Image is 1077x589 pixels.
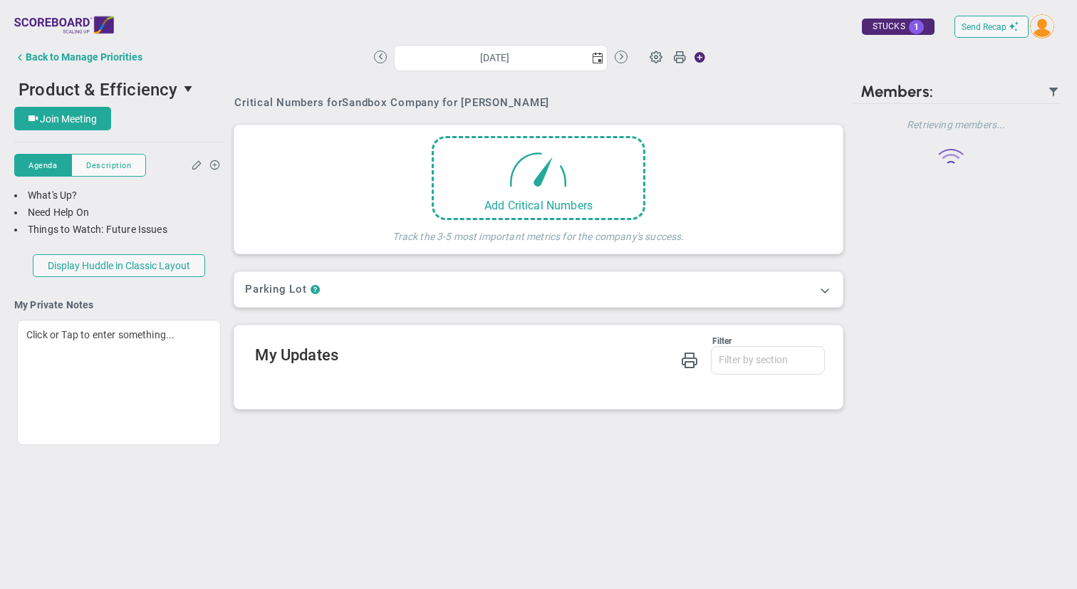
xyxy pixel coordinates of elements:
span: Members: [860,82,933,101]
span: Action Button [687,48,706,67]
h4: Retrieving members... [853,118,1059,131]
h4: Track the 3-5 most important metrics for the company's success. [392,220,684,243]
button: Send Recap [954,16,1029,38]
div: Things to Watch: Future Issues [14,223,224,236]
button: Agenda [14,154,71,177]
span: Sandbox Company for [PERSON_NAME] [342,96,549,109]
img: scalingup-logo.svg [14,11,114,39]
img: 209640.Person.photo [1030,14,1054,38]
span: 1 [909,20,924,34]
div: Filter [255,336,732,346]
button: Display Huddle in Classic Layout [33,254,205,277]
input: Filter by section [712,347,824,372]
span: Description [86,160,131,172]
h4: My Private Notes [14,298,224,311]
button: Description [71,154,146,177]
div: Critical Numbers for [234,96,553,109]
span: Filter Updated Members [1048,86,1059,98]
span: select [177,77,202,101]
h3: Parking Lot [245,283,306,296]
h2: My Updates [255,346,824,367]
span: Print My Huddle Updates [681,350,698,368]
span: Agenda [28,160,57,172]
span: select [587,46,607,71]
span: Join Meeting [40,113,97,125]
span: Print Huddle [673,50,686,70]
div: Need Help On [14,206,224,219]
span: Product & Efficiency [19,80,177,100]
span: Send Recap [962,22,1006,32]
div: Back to Manage Priorities [26,51,142,63]
div: What's Up? [14,189,224,202]
span: Huddle Settings [642,43,670,70]
button: Join Meeting [14,107,111,130]
div: Click or Tap to enter something... [17,320,221,445]
div: STUCKS [862,19,935,35]
button: Back to Manage Priorities [14,43,142,71]
div: Add Critical Numbers [434,199,643,212]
